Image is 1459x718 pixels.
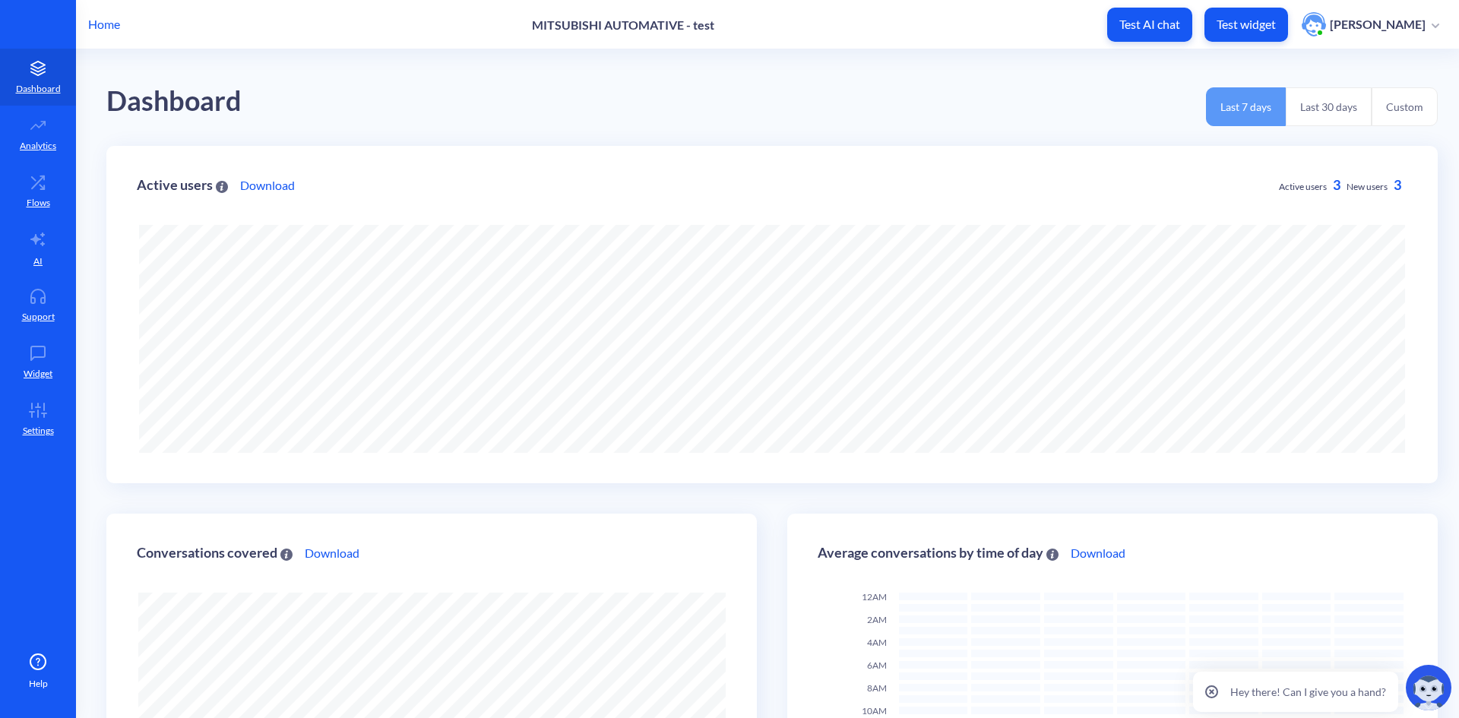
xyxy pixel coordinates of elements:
p: MITSUBISHI AUTOMATIVE - test [532,17,714,32]
span: 6AM [867,659,887,671]
p: Hey there! Can I give you a hand? [1230,684,1386,700]
div: Average conversations by time of day [818,546,1059,560]
p: Home [88,15,120,33]
button: Custom [1372,87,1438,126]
button: user photo[PERSON_NAME] [1294,11,1447,38]
p: Settings [23,424,54,438]
span: 12AM [862,591,887,603]
div: Conversations covered [137,546,293,560]
a: Download [305,544,359,562]
span: 3 [1394,176,1401,193]
span: New users [1347,181,1388,192]
span: 4AM [867,637,887,648]
p: [PERSON_NAME] [1330,16,1426,33]
span: 2AM [867,614,887,625]
p: Widget [24,367,52,381]
p: Analytics [20,139,56,153]
a: Download [240,176,295,195]
span: Active users [1279,181,1327,192]
img: copilot-icon.svg [1406,665,1451,710]
p: Support [22,310,55,324]
p: Test AI chat [1119,17,1180,32]
button: Last 7 days [1206,87,1286,126]
button: Last 30 days [1286,87,1372,126]
span: Help [29,677,48,691]
p: Dashboard [16,82,61,96]
img: user photo [1302,12,1326,36]
span: 3 [1333,176,1340,193]
div: Dashboard [106,80,242,123]
div: Active users [137,178,228,192]
a: Download [1071,544,1125,562]
span: 8AM [867,682,887,694]
p: Test widget [1217,17,1276,32]
button: Test AI chat [1107,8,1192,42]
p: Flows [27,196,50,210]
p: AI [33,255,43,268]
span: 10AM [862,705,887,716]
button: Test widget [1204,8,1288,42]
